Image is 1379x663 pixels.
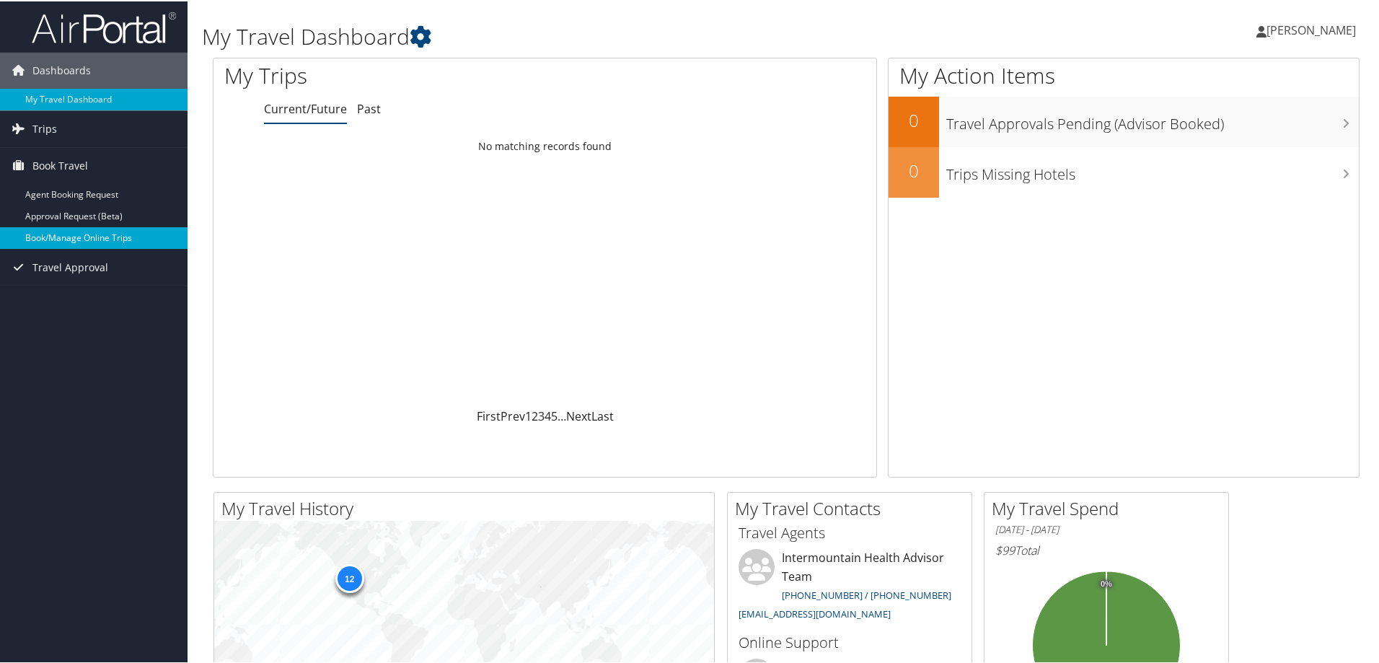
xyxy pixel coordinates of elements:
[477,407,501,423] a: First
[889,59,1359,89] h1: My Action Items
[224,59,589,89] h1: My Trips
[566,407,591,423] a: Next
[32,248,108,284] span: Travel Approval
[995,541,1015,557] span: $99
[501,407,525,423] a: Prev
[889,157,939,182] h2: 0
[739,606,891,619] a: [EMAIL_ADDRESS][DOMAIN_NAME]
[1256,7,1370,51] a: [PERSON_NAME]
[532,407,538,423] a: 2
[32,9,176,43] img: airportal-logo.png
[739,522,961,542] h3: Travel Agents
[32,51,91,87] span: Dashboards
[264,100,347,115] a: Current/Future
[213,132,876,158] td: No matching records found
[735,495,972,519] h2: My Travel Contacts
[221,495,714,519] h2: My Travel History
[551,407,558,423] a: 5
[889,107,939,131] h2: 0
[538,407,545,423] a: 3
[995,522,1217,535] h6: [DATE] - [DATE]
[525,407,532,423] a: 1
[946,156,1359,183] h3: Trips Missing Hotels
[357,100,381,115] a: Past
[202,20,981,51] h1: My Travel Dashboard
[731,548,968,625] li: Intermountain Health Advisor Team
[889,95,1359,146] a: 0Travel Approvals Pending (Advisor Booked)
[739,631,961,651] h3: Online Support
[335,563,364,592] div: 12
[545,407,551,423] a: 4
[782,587,951,600] a: [PHONE_NUMBER] / [PHONE_NUMBER]
[1266,21,1356,37] span: [PERSON_NAME]
[32,110,57,146] span: Trips
[995,541,1217,557] h6: Total
[992,495,1228,519] h2: My Travel Spend
[946,105,1359,133] h3: Travel Approvals Pending (Advisor Booked)
[558,407,566,423] span: …
[889,146,1359,196] a: 0Trips Missing Hotels
[1101,579,1112,587] tspan: 0%
[32,146,88,183] span: Book Travel
[591,407,614,423] a: Last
